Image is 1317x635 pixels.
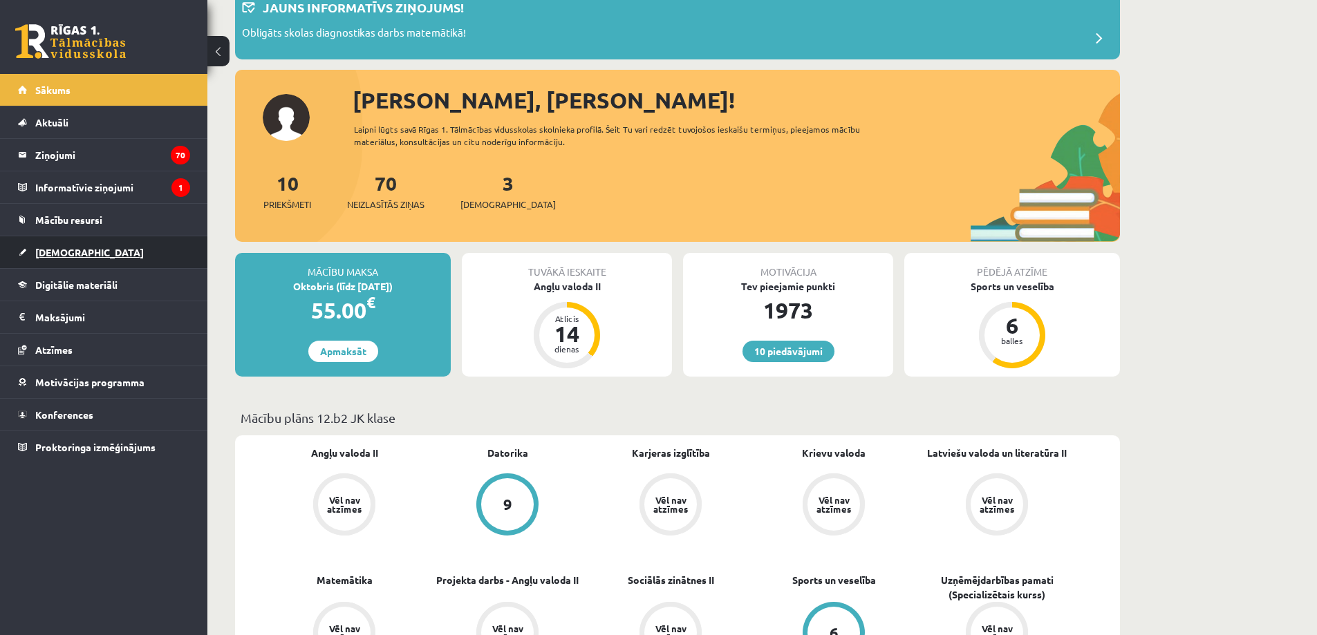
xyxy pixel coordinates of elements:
[35,171,190,203] legend: Informatīvie ziņojumi
[978,495,1016,513] div: Vēl nav atzīmes
[18,204,190,236] a: Mācību resursi
[904,279,1120,370] a: Sports un veselība 6 balles
[18,334,190,366] a: Atzīmes
[991,314,1033,337] div: 6
[263,198,311,211] span: Priekšmeti
[589,473,752,538] a: Vēl nav atzīmes
[503,497,512,512] div: 9
[915,473,1078,538] a: Vēl nav atzīmes
[35,408,93,421] span: Konferences
[35,84,71,96] span: Sākums
[460,171,556,211] a: 3[DEMOGRAPHIC_DATA]
[347,171,424,211] a: 70Neizlasītās ziņas
[35,139,190,171] legend: Ziņojumi
[632,446,710,460] a: Karjeras izglītība
[462,253,672,279] div: Tuvākā ieskaite
[18,301,190,333] a: Maksājumi
[651,495,690,513] div: Vēl nav atzīmes
[242,25,466,44] p: Obligāts skolas diagnostikas darbs matemātikā!
[683,279,893,294] div: Tev pieejamie punkti
[487,446,528,460] a: Datorika
[628,573,714,587] a: Sociālās zinātnes II
[426,473,589,538] a: 9
[904,253,1120,279] div: Pēdējā atzīme
[308,341,378,362] a: Apmaksāt
[18,171,190,203] a: Informatīvie ziņojumi1
[317,573,373,587] a: Matemātika
[325,495,364,513] div: Vēl nav atzīmes
[35,376,144,388] span: Motivācijas programma
[35,116,68,129] span: Aktuāli
[18,236,190,268] a: [DEMOGRAPHIC_DATA]
[546,345,588,353] div: dienas
[35,278,118,291] span: Digitālie materiāli
[171,178,190,197] i: 1
[460,198,556,211] span: [DEMOGRAPHIC_DATA]
[366,292,375,312] span: €
[546,314,588,323] div: Atlicis
[683,294,893,327] div: 1973
[35,343,73,356] span: Atzīmes
[235,253,451,279] div: Mācību maksa
[802,446,866,460] a: Krievu valoda
[683,253,893,279] div: Motivācija
[546,323,588,345] div: 14
[742,341,834,362] a: 10 piedāvājumi
[241,408,1114,427] p: Mācību plāns 12.b2 JK klase
[927,446,1067,460] a: Latviešu valoda un literatūra II
[311,446,378,460] a: Angļu valoda II
[235,279,451,294] div: Oktobris (līdz [DATE])
[35,246,144,258] span: [DEMOGRAPHIC_DATA]
[462,279,672,370] a: Angļu valoda II Atlicis 14 dienas
[18,139,190,171] a: Ziņojumi70
[353,84,1120,117] div: [PERSON_NAME], [PERSON_NAME]!
[814,495,853,513] div: Vēl nav atzīmes
[354,123,885,148] div: Laipni lūgts savā Rīgas 1. Tālmācības vidusskolas skolnieka profilā. Šeit Tu vari redzēt tuvojošo...
[18,399,190,430] a: Konferences
[462,279,672,294] div: Angļu valoda II
[347,198,424,211] span: Neizlasītās ziņas
[263,473,426,538] a: Vēl nav atzīmes
[18,74,190,106] a: Sākums
[35,301,190,333] legend: Maksājumi
[792,573,876,587] a: Sports un veselība
[18,269,190,301] a: Digitālie materiāli
[904,279,1120,294] div: Sports un veselība
[436,573,579,587] a: Projekta darbs - Angļu valoda II
[915,573,1078,602] a: Uzņēmējdarbības pamati (Specializētais kurss)
[991,337,1033,345] div: balles
[15,24,126,59] a: Rīgas 1. Tālmācības vidusskola
[18,106,190,138] a: Aktuāli
[263,171,311,211] a: 10Priekšmeti
[35,214,102,226] span: Mācību resursi
[35,441,156,453] span: Proktoringa izmēģinājums
[752,473,915,538] a: Vēl nav atzīmes
[18,366,190,398] a: Motivācijas programma
[171,146,190,164] i: 70
[235,294,451,327] div: 55.00
[18,431,190,463] a: Proktoringa izmēģinājums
